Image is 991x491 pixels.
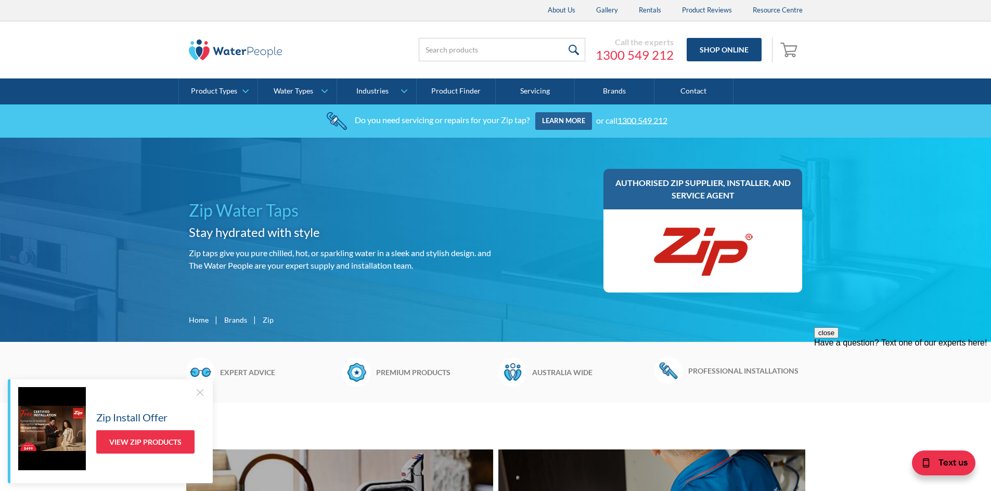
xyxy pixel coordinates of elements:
[688,365,805,376] h6: Professional installations
[498,357,527,387] img: Waterpeople Symbol
[214,313,219,326] div: |
[778,37,803,62] a: Open empty cart
[614,177,792,202] h3: Authorised Zip supplier, installer, and service agent
[189,198,492,223] h1: Zip Water Taps
[575,78,654,104] a: Brands
[687,38,762,61] a: Shop Online
[189,223,492,242] h2: Stay hydrated with style
[596,37,674,47] div: Call the experts
[654,78,733,104] a: Contact
[18,387,86,470] img: Zip Install Offer
[337,78,416,104] a: Industries
[191,87,237,96] div: Product Types
[179,78,258,104] a: Product Types
[496,78,575,104] a: Servicing
[814,327,991,452] iframe: podium webchat widget prompt
[532,367,649,378] h6: Australia wide
[596,115,667,125] div: or call
[355,115,530,125] div: Do you need servicing or repairs for your Zip tap?
[189,247,492,272] p: Zip taps give you pure chilled, hot, or sparkling water in a sleek and stylish design. and The Wa...
[376,367,493,378] h6: Premium products
[356,87,389,96] div: Industries
[617,115,667,125] a: 1300 549 212
[96,409,168,425] h5: Zip Install Offer
[274,87,313,96] div: Water Types
[535,112,592,130] a: Learn more
[263,314,274,325] div: Zip
[224,314,247,325] a: Brands
[258,78,337,104] a: Water Types
[596,47,674,63] a: 1300 549 212
[887,439,991,491] iframe: podium webchat widget bubble
[654,357,683,383] img: Wrench
[419,38,585,61] input: Search products
[252,313,258,326] div: |
[651,220,755,282] img: Zip
[186,357,215,387] img: Glasses
[96,430,195,454] a: View Zip Products
[220,367,337,378] h6: Expert advice
[189,314,209,325] a: Home
[780,41,800,58] img: shopping cart
[417,78,496,104] a: Product Finder
[342,357,371,387] img: Badge
[189,39,282,60] img: The Water People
